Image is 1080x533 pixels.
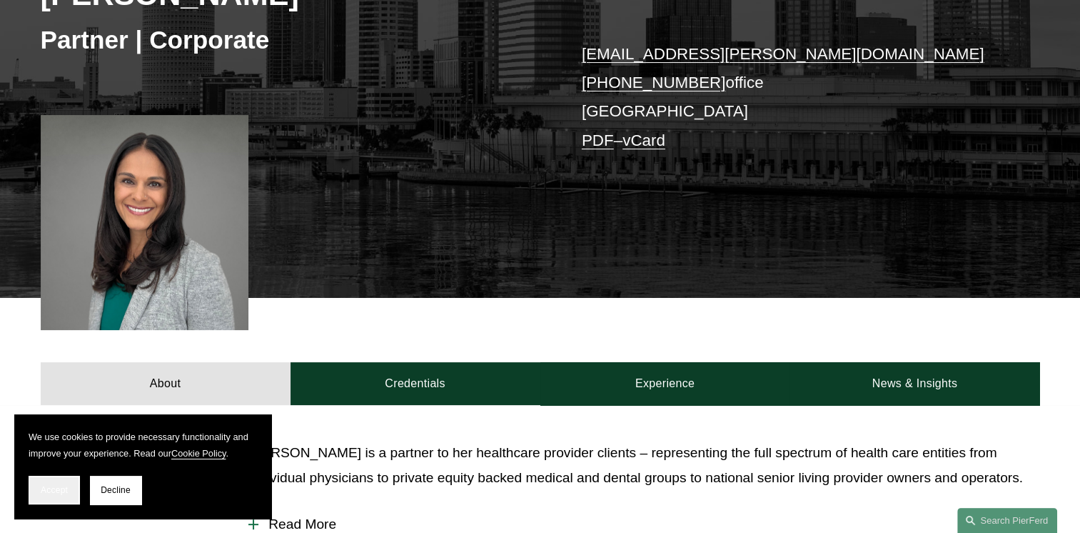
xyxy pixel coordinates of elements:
[90,476,141,504] button: Decline
[582,74,726,91] a: [PHONE_NUMBER]
[29,476,80,504] button: Accept
[582,40,998,155] p: office [GEOGRAPHIC_DATA] –
[41,485,68,495] span: Accept
[582,131,614,149] a: PDF
[29,429,257,462] p: We use cookies to provide necessary functionality and improve your experience. Read our .
[171,448,226,459] a: Cookie Policy
[101,485,131,495] span: Decline
[789,362,1039,405] a: News & Insights
[41,24,540,56] h3: Partner | Corporate
[540,362,790,405] a: Experience
[291,362,540,405] a: Credentials
[41,362,291,405] a: About
[14,414,271,519] section: Cookie banner
[582,45,984,63] a: [EMAIL_ADDRESS][PERSON_NAME][DOMAIN_NAME]
[622,131,665,149] a: vCard
[957,508,1057,533] a: Search this site
[248,441,1039,490] p: [PERSON_NAME] is a partner to her healthcare provider clients – representing the full spectrum of...
[258,517,1039,532] span: Read More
